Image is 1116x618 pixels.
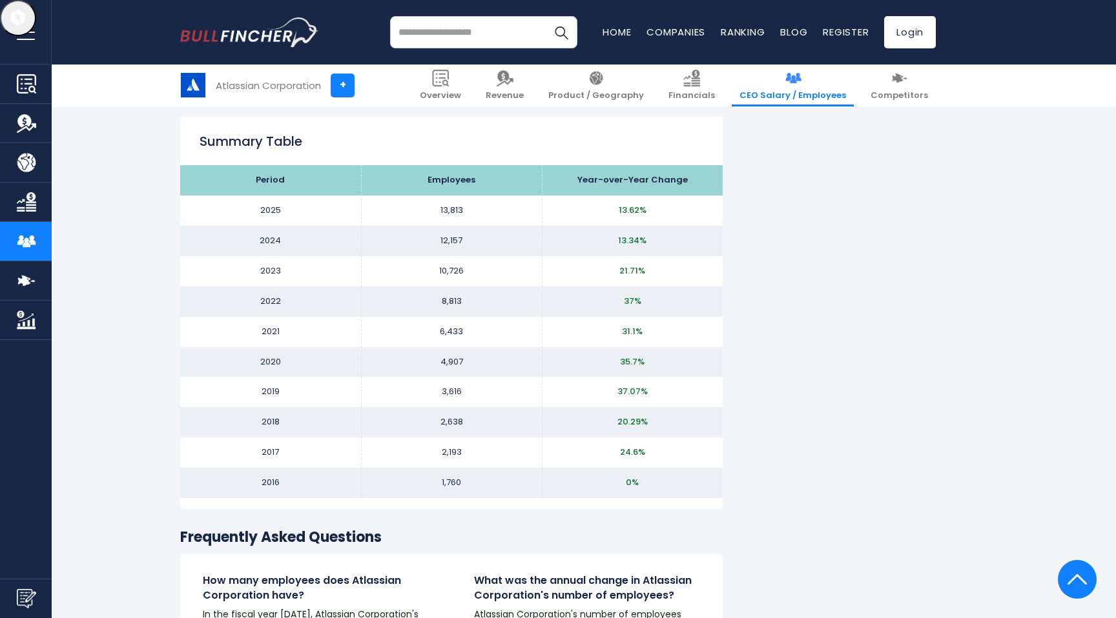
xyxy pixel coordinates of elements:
td: 2,638 [361,407,542,437]
td: 2016 [180,468,361,498]
a: CEO Salary / Employees [732,65,854,106]
td: 2023 [180,256,361,286]
span: 21.71% [619,264,645,277]
td: 3,616 [361,377,542,407]
img: TEAM logo [181,73,205,97]
span: 20.29% [617,415,648,428]
a: Overview [412,65,469,106]
span: 13.34% [618,234,646,246]
td: 2018 [180,407,361,437]
td: 1,760 [361,468,542,498]
span: Product / Geography [548,90,644,101]
a: Go to homepage [180,17,319,47]
span: 37.07% [617,385,648,397]
span: Overview [420,90,461,101]
td: 2,193 [361,437,542,468]
td: 2025 [180,195,361,226]
a: Register [823,25,869,39]
span: 24.6% [620,446,645,458]
img: bullfincher logo [180,17,319,47]
span: Financials [668,90,715,101]
a: Financials [661,65,723,106]
button: Search [545,16,577,48]
span: CEO Salary / Employees [739,90,846,101]
td: 2019 [180,377,361,407]
span: 13.62% [619,204,646,216]
span: 31.1% [622,325,643,337]
a: Home [603,25,631,39]
td: 2020 [180,347,361,377]
a: + [331,74,355,97]
td: 12,157 [361,226,542,256]
h3: Frequently Asked Questions [180,528,723,547]
a: Competitors [863,65,936,106]
td: 2022 [180,286,361,317]
td: 2017 [180,437,361,468]
a: Ranking [721,25,765,39]
a: Login [884,16,936,48]
h4: How many employees does Atlassian Corporation have? [203,573,429,603]
span: 0% [626,476,639,488]
th: Year-over-Year Change [542,165,723,195]
td: 8,813 [361,286,542,317]
td: 6,433 [361,317,542,347]
a: Product / Geography [541,65,652,106]
h4: What was the annual change in Atlassian Corporation's number of employees? [474,573,700,603]
a: Companies [646,25,705,39]
span: 35.7% [620,355,645,368]
a: Blog [780,25,807,39]
th: Period [180,165,361,195]
td: 2021 [180,317,361,347]
a: Revenue [478,65,532,106]
td: 13,813 [361,195,542,226]
td: 10,726 [361,256,542,286]
span: Competitors [871,90,928,101]
div: Atlassian Corporation [216,78,321,93]
h2: Summary Table [200,132,703,151]
td: 4,907 [361,347,542,377]
td: 2024 [180,226,361,256]
th: Employees [361,165,542,195]
span: Revenue [486,90,524,101]
span: 37% [624,295,641,307]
